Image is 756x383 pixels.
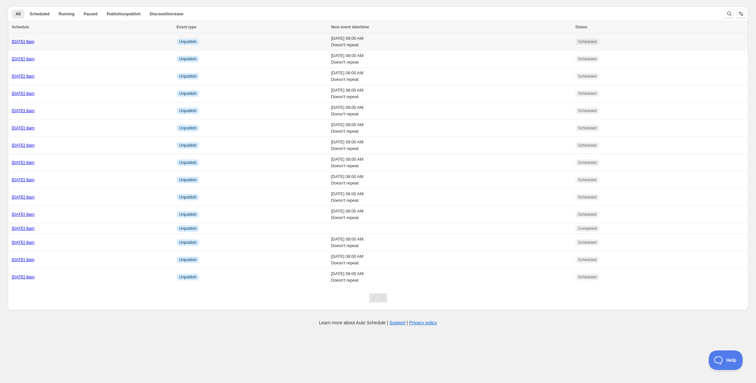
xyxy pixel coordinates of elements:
span: Running [59,11,75,17]
span: Completed [578,226,597,231]
span: Scheduled [578,257,597,262]
td: [DATE] 08:00 AM Doesn't repeat [329,171,574,189]
span: Status [575,25,588,29]
span: Unpublish [179,74,196,79]
td: [DATE] 08:00 AM Doesn't repeat [329,189,574,206]
a: [DATE] 8am [12,74,35,79]
a: [DATE] 8am [12,125,35,130]
span: Paused [84,11,98,17]
span: Unpublish [179,240,196,245]
a: [DATE] 8am [12,195,35,199]
a: Privacy policy [409,320,437,325]
span: Scheduled [578,74,597,79]
td: [DATE] 08:00 AM Doesn't repeat [329,51,574,68]
td: [DATE] 08:00 AM Doesn't repeat [329,68,574,85]
span: Scheduled [578,108,597,113]
a: [DATE] 8am [12,274,35,279]
span: Event type [177,25,196,29]
a: [DATE] 8am [12,257,35,262]
span: Scheduled [578,125,597,131]
span: Publish/unpublish [107,11,140,17]
iframe: Toggle Customer Support [709,350,743,370]
span: Scheduled [578,177,597,183]
span: Schedule [12,25,29,29]
span: Unpublish [179,257,196,262]
span: Scheduled [578,56,597,62]
p: Learn more about Auto Schedule | | [319,319,437,326]
span: Scheduled [30,11,50,17]
span: Unpublish [179,226,196,231]
span: Unpublish [179,195,196,200]
span: Next event date/time [331,25,369,29]
td: [DATE] 08:00 AM Doesn't repeat [329,33,574,51]
a: [DATE] 8am [12,226,35,231]
td: [DATE] 08:00 AM Doesn't repeat [329,269,574,286]
td: [DATE] 08:00 AM Doesn't repeat [329,251,574,269]
span: Unpublish [179,39,196,44]
td: [DATE] 08:00 AM Doesn't repeat [329,154,574,171]
td: [DATE] 08:00 AM Doesn't repeat [329,102,574,120]
span: Unpublish [179,177,196,183]
a: [DATE] 8am [12,143,35,148]
a: [DATE] 8am [12,160,35,165]
span: Scheduled [578,212,597,217]
span: Scheduled [578,39,597,44]
span: Scheduled [578,160,597,165]
span: Scheduled [578,91,597,96]
td: [DATE] 08:00 AM Doesn't repeat [329,206,574,223]
a: [DATE] 8am [12,240,35,245]
span: Scheduled [578,143,597,148]
a: [DATE] 8am [12,177,35,182]
span: Unpublish [179,125,196,131]
a: [DATE] 8am [12,212,35,217]
span: All [16,11,21,17]
a: [DATE] 8am [12,108,35,113]
button: Search and filter results [725,9,734,18]
td: [DATE] 08:00 AM Doesn't repeat [329,234,574,251]
span: Unpublish [179,274,196,280]
span: Scheduled [578,195,597,200]
button: Sort the results [736,9,746,18]
nav: Pagination [369,293,387,302]
td: [DATE] 08:00 AM Doesn't repeat [329,85,574,102]
a: [DATE] 8am [12,39,35,44]
span: Scheduled [578,274,597,280]
span: Unpublish [179,143,196,148]
td: [DATE] 08:00 AM Doesn't repeat [329,137,574,154]
span: Unpublish [179,160,196,165]
td: [DATE] 08:00 AM Doesn't repeat [329,120,574,137]
a: Support [389,320,405,325]
a: [DATE] 8am [12,91,35,96]
span: Unpublish [179,91,196,96]
span: Discount/increase [150,11,183,17]
span: Unpublish [179,108,196,113]
span: Unpublish [179,212,196,217]
span: Unpublish [179,56,196,62]
a: [DATE] 8am [12,56,35,61]
span: Scheduled [578,240,597,245]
